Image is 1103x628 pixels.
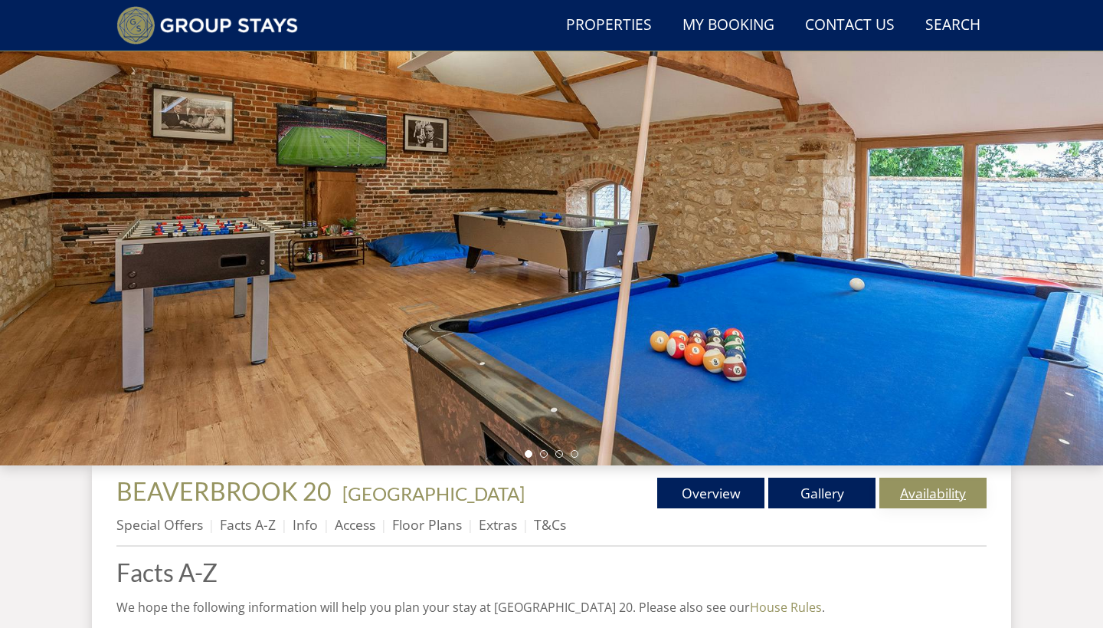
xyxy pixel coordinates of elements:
a: Facts A-Z [116,559,987,586]
a: [GEOGRAPHIC_DATA] [342,482,525,505]
a: Properties [560,8,658,43]
span: - [336,482,525,505]
a: Contact Us [799,8,901,43]
a: Floor Plans [392,515,462,534]
a: My Booking [676,8,781,43]
p: We hope the following information will help you plan your stay at [GEOGRAPHIC_DATA] 20. Please al... [116,598,987,616]
a: Access [335,515,375,534]
span: BEAVERBROOK 20 [116,476,332,506]
a: Facts A-Z [220,515,276,534]
a: Search [919,8,987,43]
a: BEAVERBROOK 20 [116,476,336,506]
a: House Rules [750,599,822,616]
a: Special Offers [116,515,203,534]
a: Gallery [768,478,876,508]
a: Extras [479,515,517,534]
a: Info [293,515,318,534]
a: Overview [657,478,764,508]
img: Group Stays [116,6,298,44]
a: Availability [879,478,987,508]
a: T&Cs [534,515,566,534]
